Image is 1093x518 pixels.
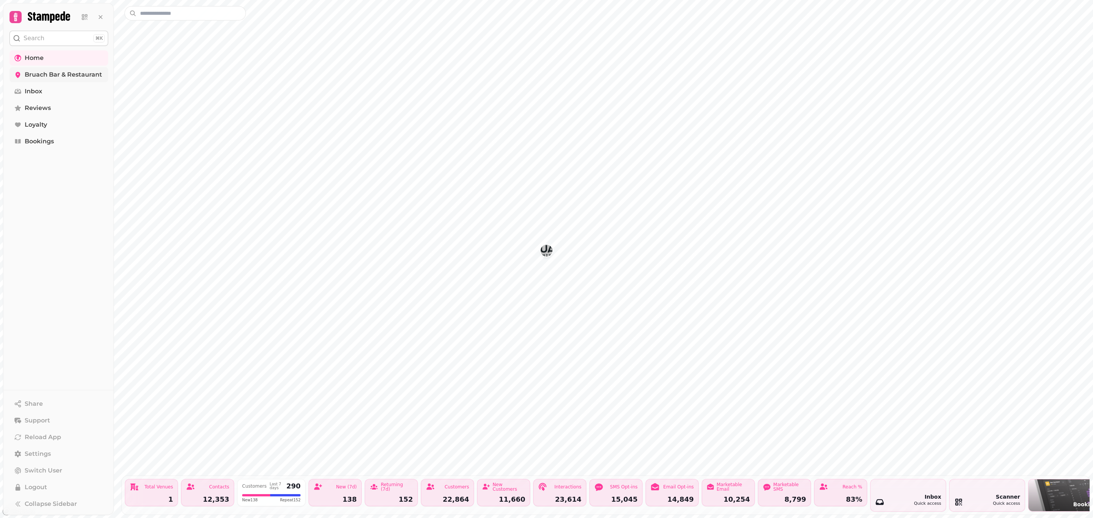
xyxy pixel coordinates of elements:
span: Reload App [25,433,61,442]
a: Home [9,50,108,66]
span: Loyalty [25,120,47,129]
div: Map marker [540,245,553,259]
button: Reload App [9,430,108,445]
div: Contacts [209,485,229,489]
button: Support [9,413,108,428]
div: Inbox [914,493,941,501]
div: 83% [819,496,862,503]
span: Logout [25,483,47,492]
div: 1 [130,496,173,503]
div: 138 [313,496,357,503]
div: Scanner [993,493,1020,501]
span: New 138 [242,497,258,503]
span: Support [25,416,50,425]
div: Returning (7d) [381,482,413,491]
div: New Customers [493,482,525,491]
span: Settings [25,449,51,458]
div: Quick access [914,501,941,507]
span: Bookings [25,137,54,146]
div: Reach % [843,485,862,489]
span: Share [25,399,43,408]
button: Bruach Bar & Restaurant [540,245,553,257]
div: 152 [370,496,413,503]
div: 14,849 [650,496,694,503]
div: New (7d) [336,485,357,489]
span: Inbox [25,87,42,96]
button: ScannerQuick access [949,479,1025,512]
div: 23,614 [538,496,581,503]
div: 8,799 [763,496,806,503]
div: 10,254 [707,496,750,503]
div: Marketable Email [717,482,750,491]
div: Interactions [554,485,581,489]
a: Reviews [9,100,108,116]
button: Search⌘K [9,31,108,46]
div: Quick access [993,501,1020,507]
button: Collapse Sidebar [9,496,108,512]
div: SMS Opt-ins [610,485,638,489]
div: 15,045 [594,496,638,503]
span: Reviews [25,104,51,113]
button: Logout [9,480,108,495]
span: Home [25,53,44,63]
span: Collapse Sidebar [25,499,77,509]
div: Total Venues [145,485,173,489]
button: InboxQuick access [870,479,946,512]
a: Settings [9,446,108,461]
div: 290 [286,483,301,490]
span: Bruach Bar & Restaurant [25,70,102,79]
button: Share [9,396,108,411]
div: Customers [242,484,267,488]
div: Email Opt-ins [663,485,694,489]
div: ⌘K [93,34,105,42]
span: Switch User [25,466,62,475]
div: Customers [444,485,469,489]
div: 11,660 [482,496,525,503]
div: 22,864 [426,496,469,503]
button: Switch User [9,463,108,478]
div: 12,353 [186,496,229,503]
a: Loyalty [9,117,108,132]
a: Bookings [9,134,108,149]
p: Search [24,34,44,43]
div: Last 7 days [270,482,283,490]
span: Repeat 152 [280,497,301,503]
div: Marketable SMS [773,482,806,491]
a: Bruach Bar & Restaurant [9,67,108,82]
a: Inbox [9,84,108,99]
